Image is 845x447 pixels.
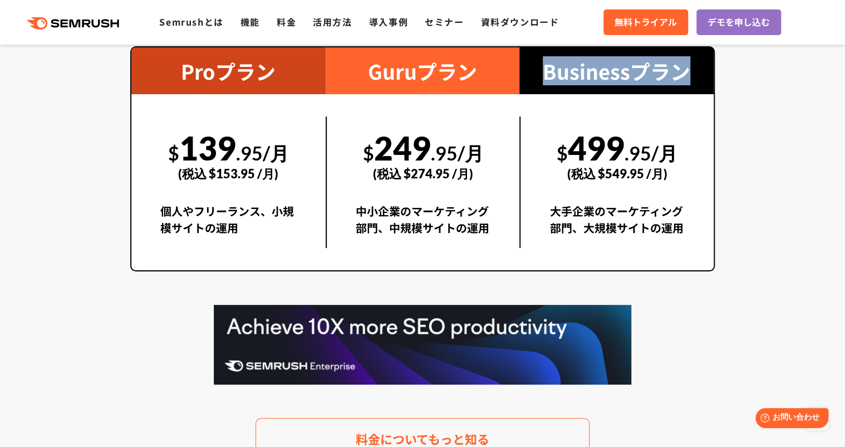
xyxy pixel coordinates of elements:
a: 料金 [277,15,296,28]
div: Proプラン [131,47,326,94]
div: 139 [160,116,297,193]
iframe: Help widget launcher [746,404,833,435]
a: 活用方法 [313,15,352,28]
a: 機能 [240,15,260,28]
a: 導入事例 [369,15,408,28]
a: 無料トライアル [603,9,688,35]
div: 個人やフリーランス、小規模サイトの運用 [160,203,297,248]
div: 中小企業のマーケティング部門、中規模サイトの運用 [356,203,491,248]
div: 249 [356,116,491,193]
span: $ [362,142,374,164]
a: Semrushとは [159,15,223,28]
div: Guruプラン [326,47,520,94]
span: $ [168,142,179,164]
span: 無料トライアル [615,15,677,30]
span: .95/月 [625,142,677,164]
span: デモを申し込む [708,15,770,30]
div: 大手企業のマーケティング部門、大規模サイトの運用 [549,203,685,248]
div: (税込 $153.95 /月) [160,154,297,193]
span: .95/月 [430,142,483,164]
a: デモを申し込む [696,9,781,35]
div: (税込 $274.95 /月) [356,154,491,193]
span: $ [557,142,568,164]
div: Businessプラン [519,47,714,94]
a: セミナー [425,15,464,28]
div: (税込 $549.95 /月) [549,154,685,193]
div: 499 [549,116,685,193]
span: .95/月 [236,142,289,164]
a: 資料ダウンロード [480,15,559,28]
